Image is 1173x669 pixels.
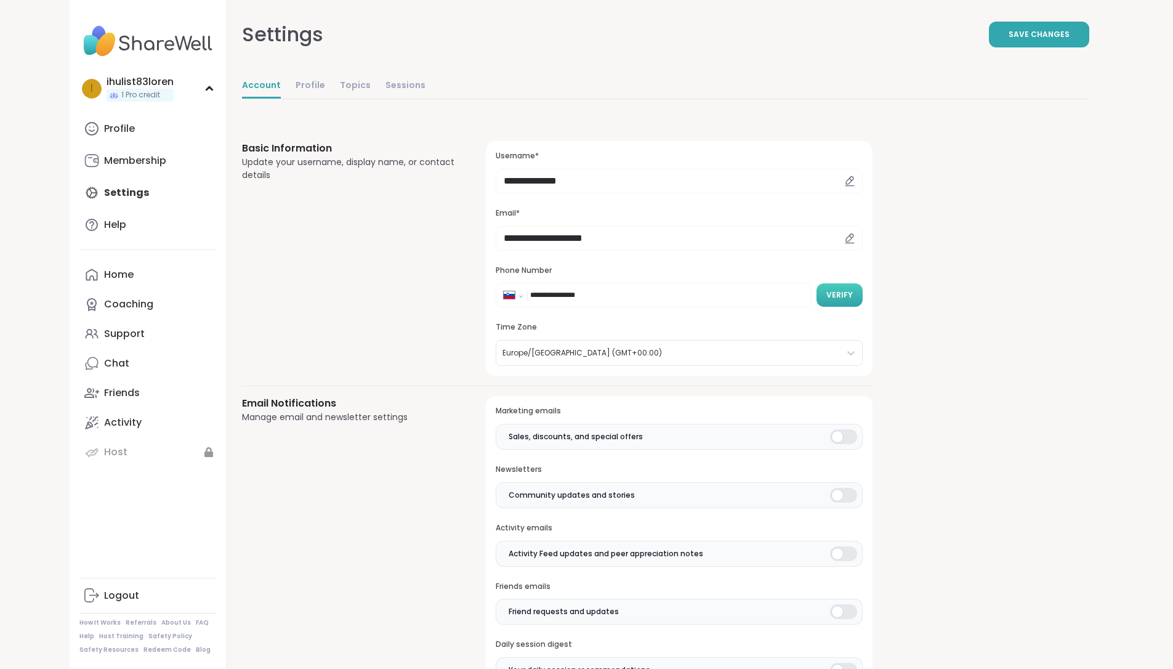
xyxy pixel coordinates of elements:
div: Support [104,327,145,341]
div: Coaching [104,298,153,311]
a: Account [242,74,281,99]
h3: Email Notifications [242,396,457,411]
span: Save Changes [1009,29,1070,40]
h3: Daily session digest [496,639,862,650]
a: Profile [79,114,217,144]
div: Friends [104,386,140,400]
h3: Friends emails [496,582,862,592]
a: Profile [296,74,325,99]
a: How It Works [79,618,121,627]
div: Profile [104,122,135,136]
div: Membership [104,154,166,168]
h3: Phone Number [496,266,862,276]
div: Settings [242,20,323,49]
a: Referrals [126,618,156,627]
span: i [91,81,93,97]
button: Save Changes [989,22,1089,47]
a: Redeem Code [143,646,191,654]
a: Coaching [79,290,217,319]
div: Help [104,218,126,232]
div: ihulist83loren [107,75,174,89]
div: Update your username, display name, or contact details [242,156,457,182]
div: Logout [104,589,139,602]
div: Activity [104,416,142,429]
h3: Time Zone [496,322,862,333]
div: Chat [104,357,129,370]
a: Safety Policy [148,632,192,641]
a: Home [79,260,217,290]
span: Verify [826,290,853,301]
div: Home [104,268,134,282]
a: Blog [196,646,211,654]
img: ShareWell Nav Logo [79,20,217,63]
a: About Us [161,618,191,627]
a: Help [79,210,217,240]
div: Manage email and newsletter settings [242,411,457,424]
h3: Basic Information [242,141,457,156]
h3: Email* [496,208,862,219]
div: Host [104,445,127,459]
span: Friend requests and updates [509,606,619,617]
h3: Username* [496,151,862,161]
a: FAQ [196,618,209,627]
span: Community updates and stories [509,490,635,501]
h3: Activity emails [496,523,862,533]
h3: Newsletters [496,464,862,475]
a: Topics [340,74,371,99]
span: Activity Feed updates and peer appreciation notes [509,548,703,559]
a: Safety Resources [79,646,139,654]
a: Membership [79,146,217,176]
a: Host [79,437,217,467]
h3: Marketing emails [496,406,862,416]
a: Activity [79,408,217,437]
a: Chat [79,349,217,378]
span: Sales, discounts, and special offers [509,431,643,442]
a: Logout [79,581,217,610]
a: Support [79,319,217,349]
a: Sessions [385,74,425,99]
a: Host Training [99,632,143,641]
a: Help [79,632,94,641]
button: Verify [816,283,863,307]
span: 1 Pro credit [121,90,160,100]
a: Friends [79,378,217,408]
